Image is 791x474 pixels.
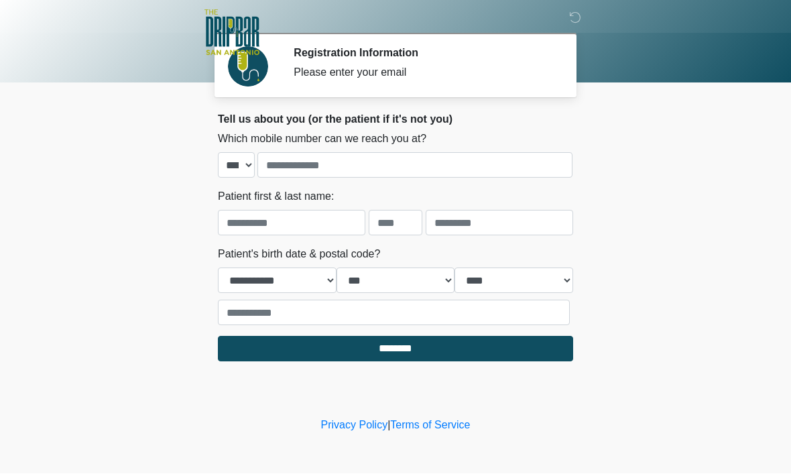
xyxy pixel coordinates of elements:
a: Privacy Policy [321,420,388,431]
label: Patient first & last name: [218,189,334,205]
a: | [387,420,390,431]
img: Agent Avatar [228,47,268,87]
img: The DRIPBaR - San Antonio Fossil Creek Logo [204,10,259,57]
label: Which mobile number can we reach you at? [218,131,426,147]
h2: Tell us about you (or the patient if it's not you) [218,113,573,126]
div: Please enter your email [294,65,553,81]
a: Terms of Service [390,420,470,431]
label: Patient's birth date & postal code? [218,247,380,263]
